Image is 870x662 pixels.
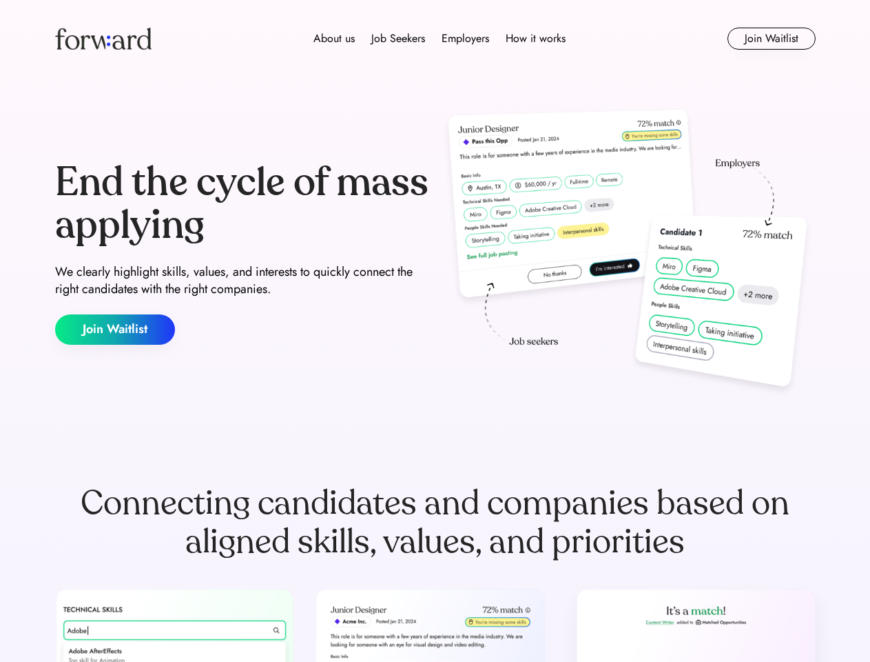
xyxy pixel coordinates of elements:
div: How it works [506,30,566,47]
div: End the cycle of mass applying [55,161,430,246]
div: Employers [442,30,489,47]
div: Connecting candidates and companies based on aligned skills, values, and priorities [55,484,816,561]
img: Forward logo [55,28,152,50]
button: Join Waitlist [55,314,175,345]
div: About us [313,30,355,47]
img: hero-image.png [441,105,816,401]
div: Job Seekers [371,30,425,47]
div: We clearly highlight skills, values, and interests to quickly connect the right candidates with t... [55,263,430,298]
button: Join Waitlist [727,28,816,50]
